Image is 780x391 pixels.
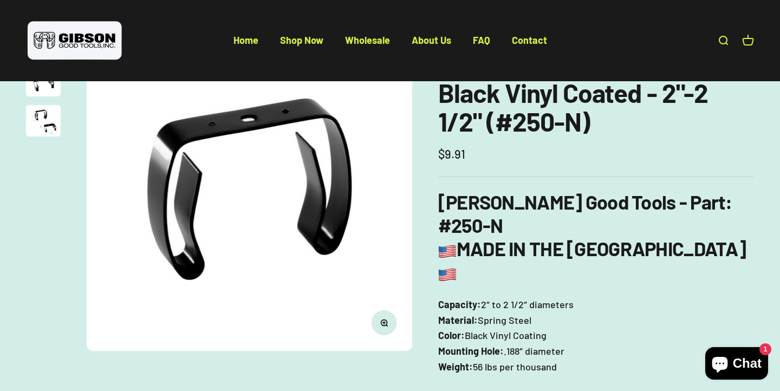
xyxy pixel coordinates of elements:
b: Weight: [438,361,473,373]
span: Black Vinyl Coating [465,328,547,343]
b: Material: [438,314,478,326]
span: Spring Steel [478,312,531,328]
b: Color: [438,329,465,341]
button: Go to item 3 [26,105,61,140]
sale-price: $9.91 [438,145,465,164]
inbox-online-store-chat: Shopify online store chat [702,347,771,382]
b: MADE IN THE [GEOGRAPHIC_DATA] [438,237,746,283]
button: Go to item 2 [26,69,61,100]
a: Wholesale [345,34,390,46]
span: 56 lbs per thousand [473,359,557,375]
b: Capacity: [438,298,481,310]
span: .188″ diameter [504,343,564,359]
a: Shop Now [280,34,323,46]
span: 2″ to 2 1/2″ diameters [481,297,574,312]
a: Home [233,34,258,46]
h1: Spring Steel Gripper Clip - Black Vinyl Coated - 2"-2 1/2" (#250-N) [438,50,754,135]
b: [PERSON_NAME] Good Tools - Part: #250-N [438,190,732,237]
a: FAQ [473,34,490,46]
b: Mounting Hole: [438,345,504,357]
a: About Us [412,34,451,46]
a: Contact [512,34,547,46]
img: close up of a spring steel gripper clip, tool clip, durable, secure holding, Excellent corrosion ... [26,69,61,96]
img: Gripper clip, made & shipped from the USA! [87,26,412,351]
img: close up of a spring steel gripper clip, tool clip, durable, secure holding, Excellent corrosion ... [26,105,61,136]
